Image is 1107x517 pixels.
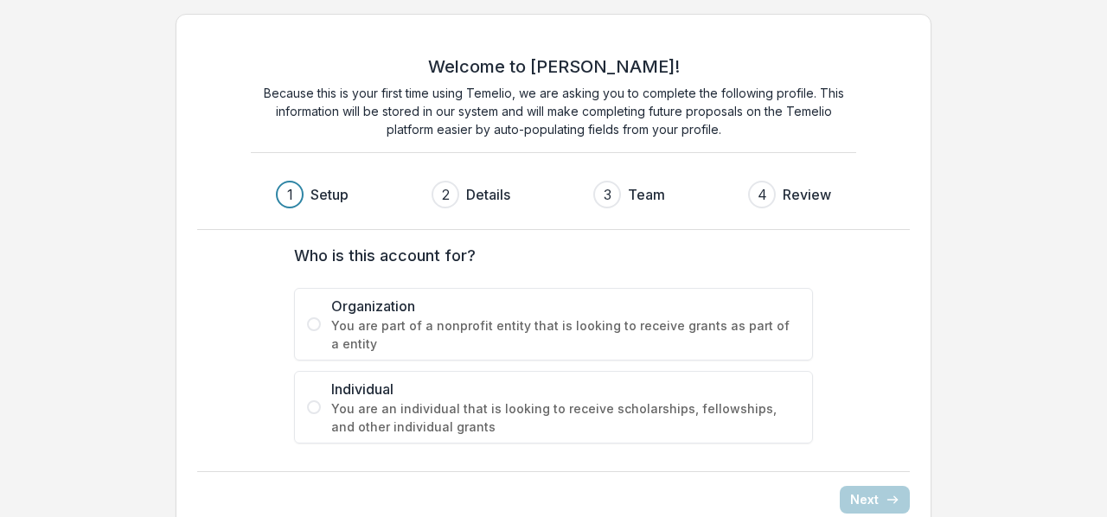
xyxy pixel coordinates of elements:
[287,184,293,205] div: 1
[294,244,803,267] label: Who is this account for?
[276,181,831,208] div: Progress
[310,184,349,205] h3: Setup
[628,184,665,205] h3: Team
[442,184,450,205] div: 2
[758,184,767,205] div: 4
[331,379,800,399] span: Individual
[251,84,856,138] p: Because this is your first time using Temelio, we are asking you to complete the following profil...
[604,184,611,205] div: 3
[331,399,800,436] span: You are an individual that is looking to receive scholarships, fellowships, and other individual ...
[331,316,800,353] span: You are part of a nonprofit entity that is looking to receive grants as part of a entity
[783,184,831,205] h3: Review
[840,486,910,514] button: Next
[428,56,680,77] h2: Welcome to [PERSON_NAME]!
[331,296,800,316] span: Organization
[466,184,510,205] h3: Details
